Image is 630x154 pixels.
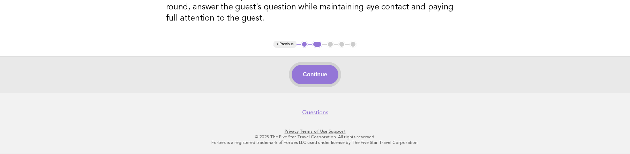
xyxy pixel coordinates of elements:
[292,65,338,84] button: Continue
[329,129,346,134] a: Support
[300,129,328,134] a: Terms of Use
[102,140,528,145] p: Forbes is a registered trademark of Forbes LLC used under license by The Five Star Travel Corpora...
[285,129,299,134] a: Privacy
[102,134,528,140] p: © 2025 The Five Star Travel Corporation. All rights reserved.
[102,129,528,134] p: · ·
[312,41,322,48] button: 2
[273,41,296,48] button: < Previous
[302,109,328,116] a: Questions
[301,41,308,48] button: 1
